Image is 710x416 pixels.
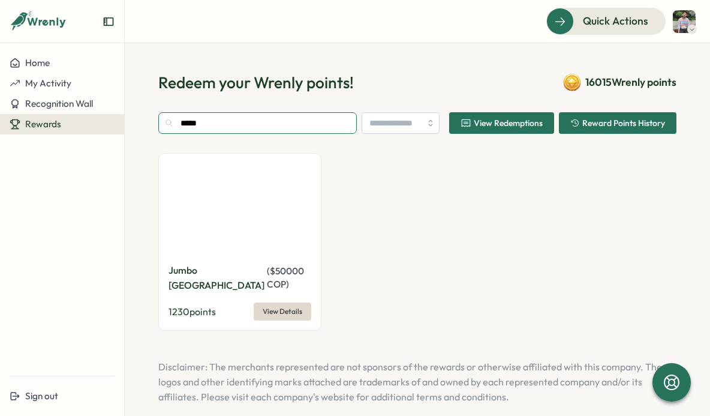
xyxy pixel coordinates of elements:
[583,13,648,29] span: Quick Actions
[582,119,665,127] span: Reward Points History
[169,306,216,318] span: 1230 points
[263,303,302,320] span: View Details
[25,98,93,109] span: Recognition Wall
[449,112,554,134] button: View Redemptions
[546,8,666,34] button: Quick Actions
[474,119,543,127] span: View Redemptions
[254,303,311,321] button: View Details
[585,74,676,90] span: 16015 Wrenly points
[103,16,115,28] button: Expand sidebar
[158,72,354,93] h1: Redeem your Wrenly points!
[169,163,311,253] img: Jumbo Colombia
[559,112,676,134] button: Reward Points History
[169,263,264,293] p: Jumbo [GEOGRAPHIC_DATA]
[267,265,304,290] span: ( $ 50000 COP )
[25,77,71,89] span: My Activity
[25,390,58,402] span: Sign out
[25,57,50,68] span: Home
[25,118,61,130] span: Rewards
[158,360,676,404] p: Disclaimer: The merchants represented are not sponsors of the rewards or otherwise affiliated wit...
[673,10,696,33] img: Carlos Cifuentes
